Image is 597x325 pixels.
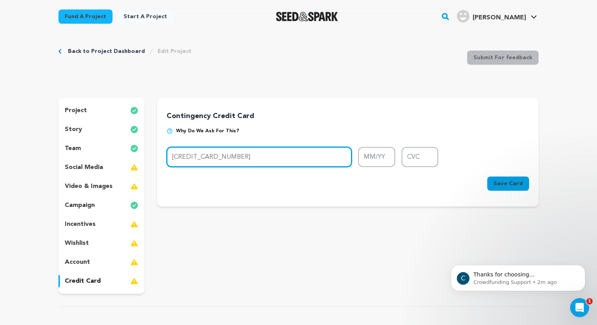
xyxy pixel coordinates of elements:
button: credit card [58,275,145,287]
p: credit card [65,276,101,286]
button: project [58,104,145,117]
input: Card number [167,147,352,167]
p: campaign [65,201,95,210]
img: warning-full.svg [130,276,138,286]
h2: Contingency Credit Card [167,111,529,122]
div: Breadcrumb [58,47,191,55]
div: Rivera K.'s Profile [457,10,526,23]
button: Save Card [487,177,529,191]
a: Fund a project [58,9,113,24]
a: Back to Project Dashboard [68,47,145,55]
button: wishlist [58,237,145,250]
span: 1 [586,298,593,304]
button: campaign [58,199,145,212]
img: check-circle-full.svg [130,106,138,115]
a: Rivera K.'s Profile [455,8,539,23]
img: help-circle.svg [167,128,173,134]
img: check-circle-full.svg [130,125,138,134]
button: video & images [58,180,145,193]
span: [PERSON_NAME] [473,15,526,21]
img: warning-full.svg [130,182,138,191]
p: social media [65,163,103,172]
button: story [58,123,145,136]
img: warning-full.svg [130,220,138,229]
span: Rivera K.'s Profile [455,8,539,25]
img: user.png [457,10,469,23]
input: MM/YY [358,147,395,167]
button: account [58,256,145,269]
button: incentives [58,218,145,231]
img: check-circle-full.svg [130,201,138,210]
button: team [58,142,145,155]
a: Seed&Spark Homepage [276,12,338,21]
span: Why do we ask for this? [176,128,239,134]
input: CVC [402,147,439,167]
p: account [65,257,90,267]
a: Start a project [117,9,173,24]
button: Submit For feedback [467,51,539,65]
img: warning-full.svg [130,163,138,172]
span: Save Card [494,180,523,188]
p: video & images [65,182,113,191]
img: check-circle-full.svg [130,144,138,153]
iframe: Intercom live chat [570,298,589,317]
p: wishlist [65,239,89,248]
a: Edit Project [158,47,191,55]
iframe: Intercom notifications message [439,248,597,304]
p: team [65,144,81,153]
img: warning-full.svg [130,239,138,248]
button: social media [58,161,145,174]
img: Seed&Spark Logo Dark Mode [276,12,338,21]
p: project [65,106,87,115]
img: warning-full.svg [130,257,138,267]
p: story [65,125,82,134]
p: incentives [65,220,96,229]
